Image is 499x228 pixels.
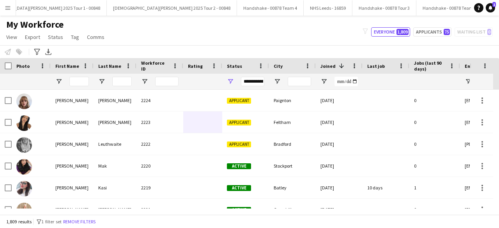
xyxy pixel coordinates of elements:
[136,133,183,155] div: 2222
[465,78,472,85] button: Open Filter Menu
[62,217,97,226] button: Remove filters
[409,177,460,198] div: 1
[288,77,311,86] input: City Filter Input
[492,2,496,7] span: 1
[98,78,105,85] button: Open Filter Menu
[94,111,136,133] div: [PERSON_NAME]
[316,199,363,220] div: [DATE]
[94,155,136,177] div: Mak
[320,63,336,69] span: Joined
[51,133,94,155] div: [PERSON_NAME]
[227,141,251,147] span: Applicant
[94,90,136,111] div: [PERSON_NAME]
[51,199,94,220] div: [PERSON_NAME]
[227,120,251,125] span: Applicant
[25,34,40,41] span: Export
[16,115,32,131] img: Angela Fernandez
[16,203,32,218] img: Sarah Saunders
[269,199,316,220] div: Caerphilly
[6,34,17,41] span: View
[69,77,89,86] input: First Name Filter Input
[16,137,32,153] img: Rachel Leuthwaite
[465,63,477,69] span: Email
[136,155,183,177] div: 2220
[3,32,20,42] a: View
[107,0,237,16] button: [DEMOGRAPHIC_DATA][PERSON_NAME] 2025 Tour 2 - 00848
[334,77,358,86] input: Joined Filter Input
[16,159,32,175] img: Christine Mak
[304,0,352,16] button: NHS Leeds - 16859
[98,63,121,69] span: Last Name
[367,63,385,69] span: Last job
[51,111,94,133] div: [PERSON_NAME]
[136,199,183,220] div: 2221
[188,63,203,69] span: Rating
[16,181,32,196] img: Sahar Naz Kasi
[363,177,409,198] div: 10 days
[87,34,104,41] span: Comms
[444,29,450,35] span: 75
[84,32,108,42] a: Comms
[352,0,416,16] button: Handshake - 00878 Tour 3
[55,78,62,85] button: Open Filter Menu
[141,60,169,72] span: Workforce ID
[409,199,460,220] div: 0
[269,133,316,155] div: Bradford
[409,111,460,133] div: 0
[227,207,251,213] span: Active
[416,0,483,16] button: Handshake - 00878 Team 1
[269,90,316,111] div: Paignton
[136,111,183,133] div: 2223
[16,63,30,69] span: Photo
[22,32,43,42] a: Export
[51,90,94,111] div: [PERSON_NAME]
[227,185,251,191] span: Active
[94,177,136,198] div: Kasi
[55,63,79,69] span: First Name
[227,163,251,169] span: Active
[269,177,316,198] div: Batley
[155,77,179,86] input: Workforce ID Filter Input
[68,32,82,42] a: Tag
[274,63,283,69] span: City
[16,94,32,109] img: Caitlyn Chapman
[409,133,460,155] div: 0
[316,155,363,177] div: [DATE]
[371,27,410,37] button: Everyone1,809
[6,19,64,30] span: My Workforce
[486,3,495,12] a: 1
[51,155,94,177] div: [PERSON_NAME]
[316,111,363,133] div: [DATE]
[45,32,66,42] a: Status
[316,133,363,155] div: [DATE]
[112,77,132,86] input: Last Name Filter Input
[413,27,451,37] button: Applicants75
[396,29,409,35] span: 1,809
[409,155,460,177] div: 0
[32,47,42,57] app-action-btn: Advanced filters
[409,90,460,111] div: 0
[141,78,148,85] button: Open Filter Menu
[316,90,363,111] div: [DATE]
[136,177,183,198] div: 2219
[274,78,281,85] button: Open Filter Menu
[227,63,242,69] span: Status
[94,133,136,155] div: Leuthwaite
[320,78,327,85] button: Open Filter Menu
[269,111,316,133] div: Feltham
[71,34,79,41] span: Tag
[316,177,363,198] div: [DATE]
[48,34,63,41] span: Status
[414,60,446,72] span: Jobs (last 90 days)
[44,47,53,57] app-action-btn: Export XLSX
[136,90,183,111] div: 2224
[227,78,234,85] button: Open Filter Menu
[237,0,304,16] button: Handshake - 00878 Team 4
[227,98,251,104] span: Applicant
[51,177,94,198] div: [PERSON_NAME]
[269,155,316,177] div: Stockport
[41,219,62,224] span: 1 filter set
[94,199,136,220] div: [PERSON_NAME]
